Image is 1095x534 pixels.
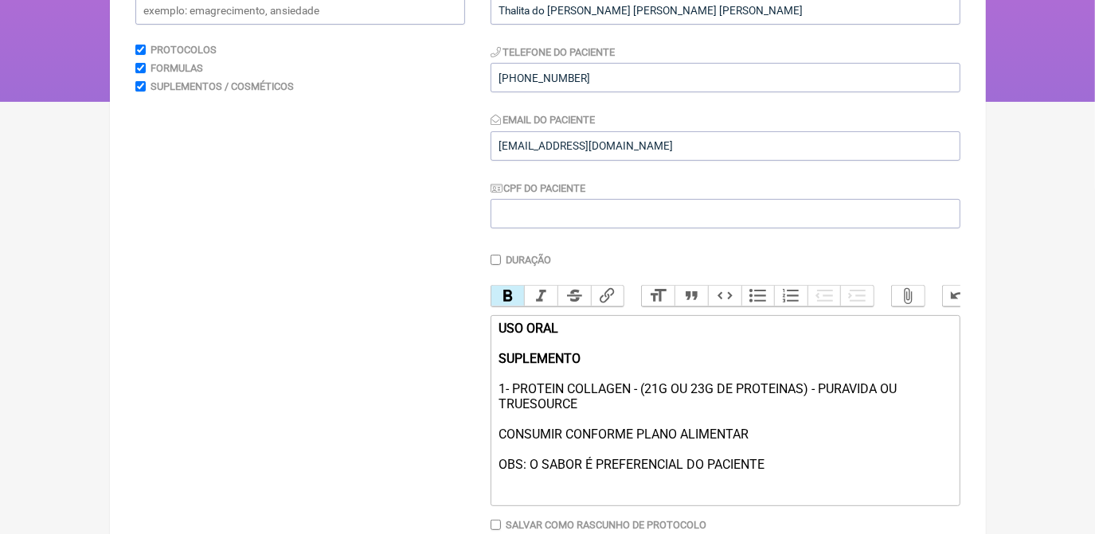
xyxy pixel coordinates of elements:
label: Formulas [151,62,203,74]
button: Bold [491,286,525,306]
strong: USO ORAL SUPLEMENTO [499,321,581,366]
button: Quote [675,286,708,306]
button: Heading [642,286,675,306]
button: Decrease Level [808,286,841,306]
button: Attach Files [892,286,925,306]
label: CPF do Paciente [491,182,586,194]
label: Salvar como rascunho de Protocolo [506,519,706,531]
label: Telefone do Paciente [491,46,616,58]
button: Link [591,286,624,306]
div: 1- PROTEIN COLLAGEN - (21G OU 23G DE PROTEINAS) - PURAVIDA OU TRUESOURCE CONSUMIR CONFORME PLANO ... [499,321,951,472]
button: Italic [524,286,557,306]
label: Email do Paciente [491,114,596,126]
label: Suplementos / Cosméticos [151,80,294,92]
label: Protocolos [151,44,217,56]
label: Duração [506,254,551,266]
button: Bullets [741,286,775,306]
button: Undo [943,286,976,306]
button: Strikethrough [557,286,591,306]
button: Code [708,286,741,306]
button: Numbers [774,286,808,306]
button: Increase Level [840,286,874,306]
